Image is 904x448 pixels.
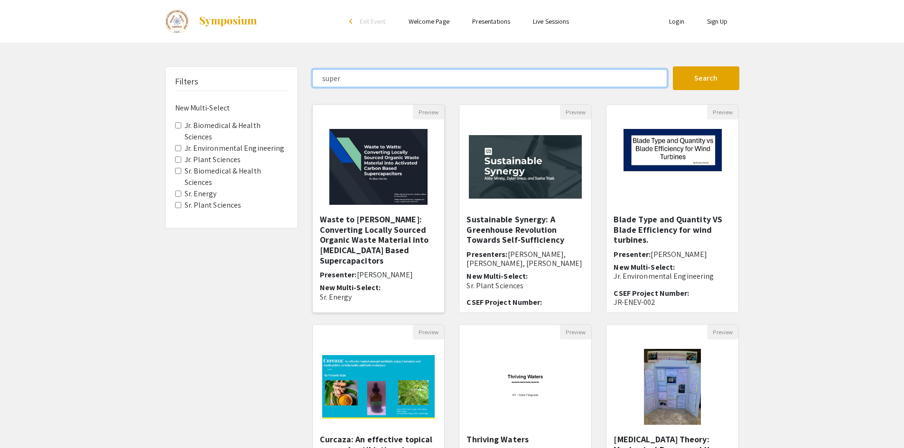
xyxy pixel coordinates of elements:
h6: Presenters: [466,250,584,268]
p: Sr. Plant Sciences [466,281,584,290]
iframe: Chat [7,405,40,441]
span: New Multi-Select: [320,283,381,293]
h6: New Multi-Select [175,103,288,112]
label: Sr. Biomedical & Health Sciences [185,165,288,188]
img: <p><strong style="background-color: transparent; color: rgb(33, 33, 33);">Curcaza: An effective t... [313,346,445,428]
img: <p>Thriving Waters</p> [459,346,591,428]
label: Jr. Plant Sciences [185,154,241,165]
label: Jr. Biomedical & Health Sciences [185,120,288,143]
div: Open Presentation <p>Sustainable Synergy: A Greenhouse Revolution Towards Self-Sufficiency</p> [459,104,592,313]
h5: Waste to [PERSON_NAME]: Converting Locally Sourced Organic Waste Material into [MEDICAL_DATA] Bas... [320,214,438,265]
h6: Presenter: [614,250,731,259]
button: Preview [560,105,591,119]
img: <p>Blade Type and Quantity VS Blade Efficiency for wind turbines.</p> [614,119,731,214]
p: Sr. Energy [320,293,438,302]
button: Preview [413,105,444,119]
p: Jr. Environmental Engineering [614,272,731,281]
h5: Sustainable Synergy: A Greenhouse Revolution Towards Self-Sufficiency [466,214,584,245]
p: JR-ENEV-002 [614,298,731,307]
h6: Presenter: [320,270,438,279]
label: Sr. Energy [185,188,217,200]
a: Login [669,17,684,26]
span: Exit Event [360,17,386,26]
a: Sign Up [707,17,728,26]
a: Live Sessions [533,17,569,26]
button: Preview [413,325,444,339]
img: Symposium by ForagerOne [198,16,258,27]
h5: Filters [175,76,199,87]
label: Jr. Environmental Engineering [185,143,285,154]
button: Preview [707,105,738,119]
button: Preview [707,325,738,339]
label: Sr. Plant Sciences [185,200,242,211]
span: CSEF Project Number: [466,297,542,307]
img: <p>Waste to Watts: Converting Locally Sourced Organic Waste Material into Activated Carbon Based ... [320,119,437,214]
img: The 2024 Colorado Science & Engineering Fair [165,9,189,33]
div: Open Presentation <p>Waste to Watts: Converting Locally Sourced Organic Waste Material into Activ... [312,104,445,313]
img: <p><strong style="color: rgb(0, 0, 0);">Lung Transplant Theory: Mechanical Pumps and How the Body... [634,339,710,434]
span: [PERSON_NAME] [357,270,413,280]
button: Search [673,66,739,90]
span: [PERSON_NAME], [PERSON_NAME], [PERSON_NAME] [466,249,582,268]
a: The 2024 Colorado Science & Engineering Fair [165,9,258,33]
a: Welcome Page [409,17,449,26]
a: Presentations [472,17,510,26]
h5: Blade Type and Quantity VS Blade Efficiency for wind turbines. [614,214,731,245]
span: CSEF Project Number: [614,288,689,298]
div: arrow_back_ios [349,18,355,24]
h5: Thriving Waters [466,434,584,445]
div: Open Presentation <p>Blade Type and Quantity VS Blade Efficiency for wind turbines.</p> [606,104,739,313]
span: New Multi-Select: [614,262,675,272]
img: <p>Sustainable Synergy: A Greenhouse Revolution Towards Self-Sufficiency</p> [459,126,591,208]
input: Search Keyword(s) Or Author(s) [312,69,667,87]
span: [PERSON_NAME] [651,249,707,259]
button: Preview [560,325,591,339]
span: New Multi-Select: [466,271,528,281]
